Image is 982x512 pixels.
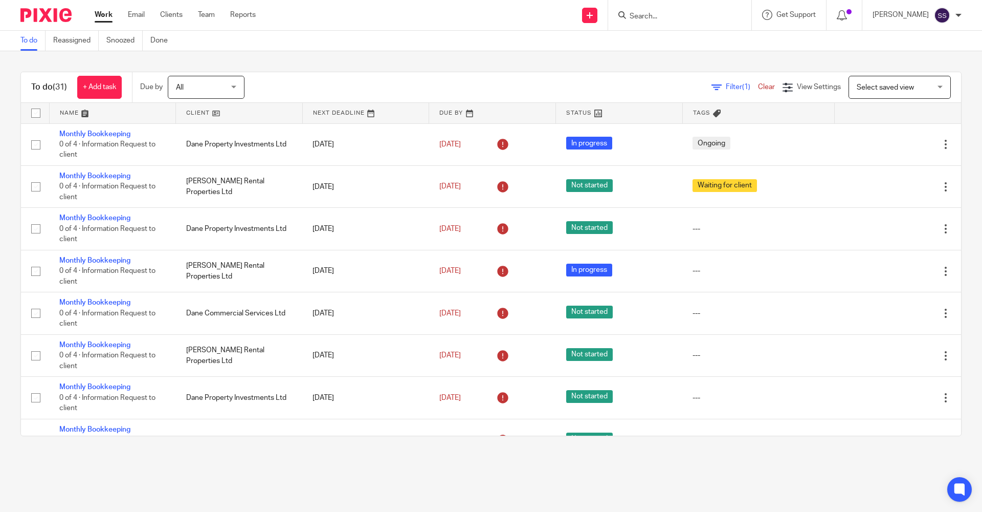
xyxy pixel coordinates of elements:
td: [DATE] [302,208,429,250]
div: --- [693,308,824,318]
img: Pixie [20,8,72,22]
td: Dane Commercial Services Ltd [176,292,303,334]
span: [DATE] [439,225,461,232]
span: 0 of 4 · Information Request to client [59,225,155,243]
span: [DATE] [439,141,461,148]
span: (31) [53,83,67,91]
a: Monthly Bookkeeping [59,299,130,306]
a: Email [128,10,145,20]
td: [PERSON_NAME] Rental Properties Ltd [176,165,303,207]
span: 0 of 4 · Information Request to client [59,394,155,412]
a: Done [150,31,175,51]
span: All [176,84,184,91]
div: --- [693,224,824,234]
a: Reports [230,10,256,20]
td: [DATE] [302,334,429,376]
span: 0 of 4 · Information Request to client [59,352,155,370]
span: [DATE] [439,310,461,317]
div: --- [693,266,824,276]
h1: To do [31,82,67,93]
a: Monthly Bookkeeping [59,426,130,433]
a: + Add task [77,76,122,99]
td: Dane Property Investments Ltd [176,377,303,419]
a: Clear [758,83,775,91]
td: Dane Commercial Services Ltd [176,419,303,461]
span: Not started [566,348,613,361]
span: View Settings [797,83,841,91]
td: [DATE] [302,419,429,461]
a: Monthly Bookkeeping [59,173,130,180]
td: [DATE] [302,292,429,334]
span: 0 of 4 · Information Request to client [59,141,155,159]
span: Tags [693,110,710,116]
span: Select saved view [857,84,914,91]
span: [DATE] [439,267,461,274]
span: Not started [566,390,613,403]
span: In progress [566,264,612,276]
a: Monthly Bookkeeping [59,342,130,349]
td: [DATE] [302,377,429,419]
span: In progress [566,137,612,150]
span: 0 of 4 · Information Request to client [59,267,155,285]
a: Team [198,10,215,20]
a: To do [20,31,46,51]
span: 0 of 4 · Information Request to client [59,183,155,201]
span: Not started [566,433,613,445]
span: [DATE] [439,394,461,401]
a: Snoozed [106,31,143,51]
div: --- [693,350,824,360]
a: Monthly Bookkeeping [59,257,130,264]
td: [PERSON_NAME] Rental Properties Ltd [176,334,303,376]
span: Not started [566,306,613,318]
td: [DATE] [302,250,429,292]
span: Not started [566,179,613,192]
span: [DATE] [439,352,461,359]
td: Dane Property Investments Ltd [176,208,303,250]
td: [DATE] [302,123,429,165]
td: [PERSON_NAME] Rental Properties Ltd [176,250,303,292]
a: Monthly Bookkeeping [59,215,130,222]
span: [DATE] [439,183,461,190]
span: Ongoing [693,137,730,150]
a: Clients [160,10,183,20]
span: Not started [566,221,613,234]
span: Get Support [776,11,816,18]
input: Search [629,12,721,22]
a: Reassigned [53,31,99,51]
div: --- [693,435,824,445]
span: 0 of 4 · Information Request to client [59,310,155,328]
td: Dane Property Investments Ltd [176,123,303,165]
p: Due by [140,82,163,92]
div: --- [693,393,824,403]
p: [PERSON_NAME] [873,10,929,20]
img: svg%3E [934,7,950,24]
a: Monthly Bookkeeping [59,383,130,391]
td: [DATE] [302,165,429,207]
span: Filter [726,83,758,91]
span: Waiting for client [693,179,757,192]
span: (1) [742,83,750,91]
a: Monthly Bookkeeping [59,131,130,138]
a: Work [95,10,113,20]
